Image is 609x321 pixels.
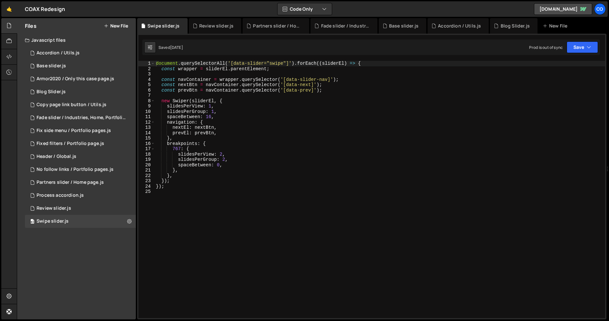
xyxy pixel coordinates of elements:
div: 1 [138,61,155,66]
div: Base slider.js [37,63,66,69]
div: Copy page link button / Utils.js [37,102,106,108]
div: Swipe slider.js [37,218,69,224]
div: 4 [138,77,155,83]
div: Accordion / Utils.js [37,50,80,56]
div: Review slider.js [199,23,234,29]
div: 21 [138,168,155,173]
div: 25 [138,189,155,194]
button: Save [567,41,598,53]
div: Base slider.js [389,23,419,29]
div: 14632/39704.js [25,124,136,137]
div: Header / Global.js [37,154,76,160]
div: 23 [138,178,155,184]
button: New File [104,23,128,28]
div: 14632/39525.js [25,176,136,189]
div: 14632/38280.js [25,189,136,202]
div: 22 [138,173,155,179]
h2: Files [25,22,37,29]
div: Partners slider / Home page.js [253,23,301,29]
div: Accordion / Utils.js [438,23,481,29]
div: COAX Redesign [25,5,65,13]
div: Process accordion.js [37,193,84,198]
div: 14632/39688.js [25,98,136,111]
a: [DOMAIN_NAME] [534,3,592,15]
div: Blog Slider.js [501,23,530,29]
div: No follow links / Portfolio pages.js [37,167,114,172]
div: 14632/40016.js [25,85,136,98]
div: 13 [138,125,155,130]
div: 14632/38826.js [25,150,136,163]
div: 16 [138,141,155,147]
span: 83 [30,219,34,225]
div: 3 [138,72,155,77]
div: Fade slider / Industries, Home, Portfolio.js [37,115,126,121]
div: 9 [138,104,155,109]
div: Fix side menu / Portfolio pages.js [37,128,111,134]
div: 12 [138,120,155,125]
div: 7 [138,93,155,98]
div: 20 [138,162,155,168]
div: Prod is out of sync [529,45,563,50]
div: 14632/43639.js [25,60,136,72]
div: 5 [138,82,155,88]
div: Partners slider / Home page.js [37,180,104,185]
div: Swipe slider.js [147,23,179,29]
a: 🤙 [1,1,17,17]
button: Code Only [277,3,332,15]
div: 14632/38193.js [25,202,136,215]
div: Saved [158,45,183,50]
div: Review slider.js [37,205,71,211]
div: 14632/39741.js [25,137,136,150]
div: 17 [138,146,155,152]
div: 14632/40346.js [25,72,136,85]
div: [DATE] [170,45,183,50]
div: 6 [138,88,155,93]
div: 14632/38199.js [25,215,136,228]
div: 14632/40149.js [25,163,136,176]
div: 15 [138,136,155,141]
div: 10 [138,109,155,115]
a: CO [594,3,606,15]
div: 8 [138,98,155,104]
div: 14632/37943.js [25,47,136,60]
div: 24 [138,184,155,189]
div: Blog Slider.js [37,89,66,95]
div: 14 [138,130,155,136]
div: Fixed filters / Portfolio page.js [37,141,104,147]
div: 14632/39082.js [25,111,138,124]
div: 18 [138,152,155,157]
div: Javascript files [17,34,136,47]
div: 11 [138,114,155,120]
div: 2 [138,66,155,72]
div: New File [543,23,570,29]
div: 19 [138,157,155,162]
div: Fade slider / Industries, Home, Portfolio.js [321,23,370,29]
div: Armor2020 / Only this case page.js [37,76,114,82]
